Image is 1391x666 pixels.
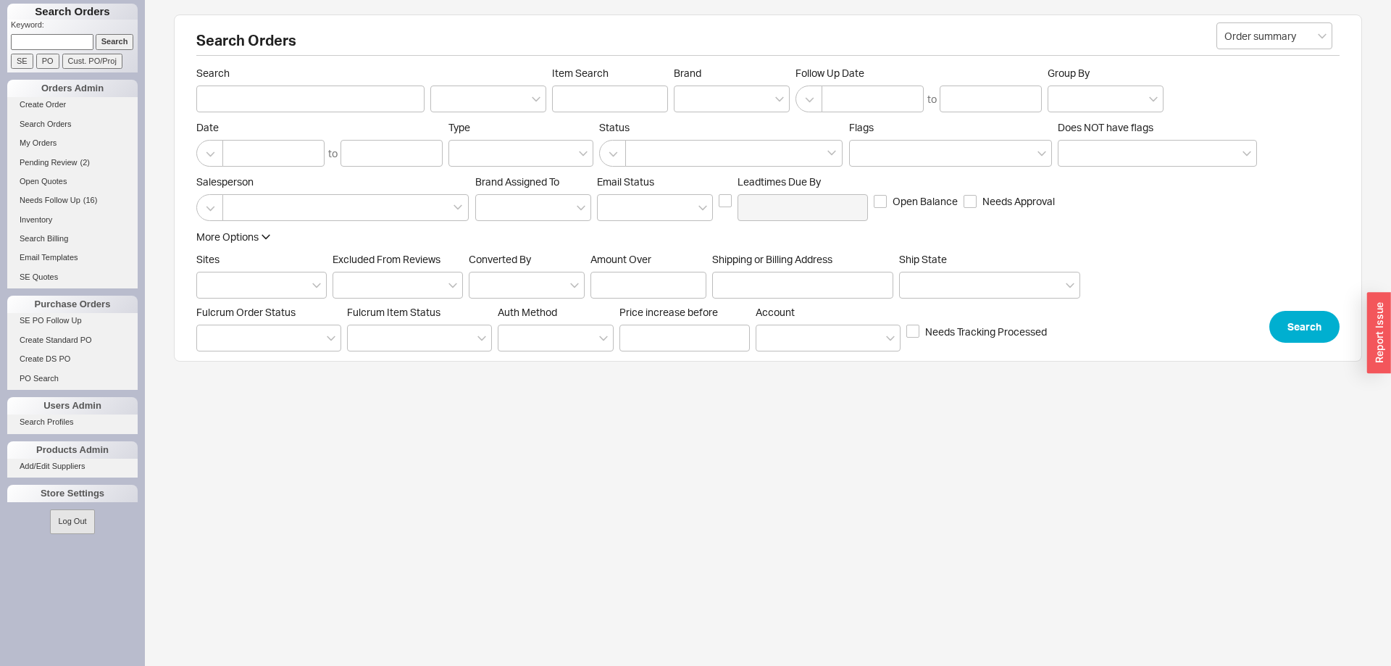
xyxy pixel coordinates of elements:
a: Inventory [7,212,138,228]
span: ( 2 ) [80,158,90,167]
h2: Search Orders [196,33,1340,56]
svg: open menu [1318,33,1327,39]
span: Follow Up Date [795,67,1042,80]
span: Salesperson [196,175,469,188]
span: Amount Over [590,253,706,266]
input: Select... [1216,22,1332,49]
span: Type [448,121,470,133]
button: More Options [196,230,270,244]
span: Needs Follow Up [20,196,80,204]
span: Shipping or Billing Address [712,253,893,266]
input: SE [11,54,33,69]
input: PO [36,54,59,69]
svg: open menu [886,336,895,341]
h1: Search Orders [7,4,138,20]
input: Auth Method [506,330,516,346]
span: Search [1287,318,1321,336]
div: Store Settings [7,485,138,502]
span: Needs Approval [982,194,1055,209]
a: Create Standard PO [7,333,138,348]
input: Amount Over [590,272,706,299]
span: Price increase before [619,306,750,319]
a: SE PO Follow Up [7,313,138,328]
span: Fulcrum Order Status [196,306,296,318]
span: Search [196,67,425,80]
button: Search [1269,311,1340,343]
input: Needs Tracking Processed [906,325,919,338]
input: Search [96,34,134,49]
input: Ship State [907,277,917,294]
div: More Options [196,230,259,244]
button: Log Out [50,509,94,533]
span: Account [756,306,795,318]
svg: open menu [1149,96,1158,102]
input: Cust. PO/Proj [62,54,122,69]
svg: open menu [698,205,707,211]
span: Needs Tracking Processed [925,325,1047,339]
a: Open Quotes [7,174,138,189]
div: to [927,92,937,107]
a: Search Profiles [7,415,138,430]
input: Does NOT have flags [1066,145,1076,162]
span: Open Balance [893,194,958,209]
input: Shipping or Billing Address [712,272,893,299]
input: Fulcrum Order Status [204,330,214,346]
span: Converted By [469,253,531,265]
span: Em ​ ail Status [597,175,654,188]
span: Does NOT have flags [1058,121,1153,133]
div: Purchase Orders [7,296,138,313]
a: Pending Review(2) [7,155,138,170]
span: Ship State [899,253,947,265]
span: Status [599,121,843,134]
a: SE Quotes [7,270,138,285]
svg: open menu [577,205,585,211]
input: Open Balance [874,195,887,208]
span: Sites [196,253,220,265]
span: Flags [849,121,874,133]
span: Leadtimes Due By [738,175,868,188]
input: Fulcrum Item Status [355,330,365,346]
span: Fulcrum Item Status [347,306,440,318]
span: Brand Assigned To [475,175,559,188]
input: Type [456,145,467,162]
span: Item Search [552,67,668,80]
div: Products Admin [7,441,138,459]
input: Needs Approval [964,195,977,208]
span: Group By [1048,67,1090,79]
input: Search [196,86,425,112]
a: Create DS PO [7,351,138,367]
input: Brand [682,91,692,107]
a: Search Billing [7,231,138,246]
svg: open menu [448,283,457,288]
svg: open menu [532,96,540,102]
a: Search Orders [7,117,138,132]
p: Keyword: [11,20,138,34]
a: Add/Edit Suppliers [7,459,138,474]
div: to [328,146,338,161]
input: Sites [204,277,214,294]
div: Users Admin [7,397,138,415]
input: Flags [857,145,867,162]
span: Pending Review [20,158,78,167]
a: Create Order [7,97,138,112]
span: Brand [674,67,701,79]
div: Orders Admin [7,80,138,97]
a: Email Templates [7,250,138,265]
a: My Orders [7,136,138,151]
svg: open menu [570,283,579,288]
span: Date [196,121,443,134]
span: Excluded From Reviews [333,253,440,265]
span: Auth Method [498,306,557,318]
a: PO Search [7,371,138,386]
input: Item Search [552,86,668,112]
a: Needs Follow Up(16) [7,193,138,208]
span: ( 16 ) [83,196,98,204]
